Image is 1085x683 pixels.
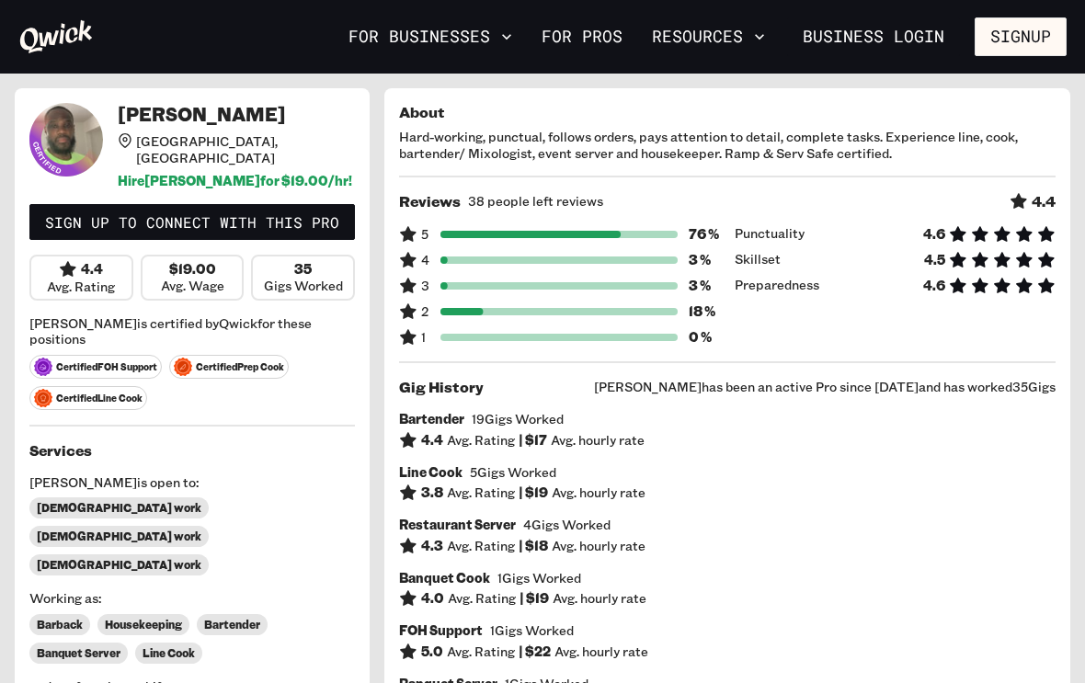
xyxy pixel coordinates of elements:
[421,484,443,501] h6: 3.8
[787,17,960,56] a: Business Login
[294,261,312,278] h6: 35
[399,251,429,269] span: 4
[735,251,781,269] span: Skillset
[399,225,429,244] span: 5
[447,538,515,554] span: Avg. Rating
[523,517,611,533] span: 4 Gigs Worked
[34,358,52,376] img: svg+xml;base64,PHN2ZyB3aWR0aD0iNjQiIGhlaWdodD0iNjQiIHZpZXdCb3g9IjAgMCA2NCA2NCIgZmlsbD0ibm9uZSIgeG...
[59,260,103,279] div: 4.4
[519,432,547,449] h6: | $ 17
[490,622,574,639] span: 1 Gigs Worked
[447,484,515,501] span: Avg. Rating
[399,277,429,295] span: 3
[421,590,444,607] h6: 4.0
[37,501,201,515] span: [DEMOGRAPHIC_DATA] work
[923,226,945,243] h6: 4.6
[399,464,463,481] h6: Line Cook
[421,643,443,660] h6: 5.0
[399,411,464,427] h6: Bartender
[34,389,52,407] img: svg+xml;base64,PHN2ZyB3aWR0aD0iNjQiIGhlaWdodD0iNjQiIHZpZXdCb3g9IjAgMCA2NCA2NCIgZmlsbD0ibm9uZSIgeG...
[551,432,645,449] span: Avg. hourly rate
[554,643,648,660] span: Avg. hourly rate
[399,622,483,639] h6: FOH Support
[689,329,720,346] h6: 0 %
[29,590,355,607] span: Working as:
[472,411,564,427] span: 19 Gigs Worked
[169,355,289,379] span: Certified Prep Cook
[447,643,515,660] span: Avg. Rating
[552,484,645,501] span: Avg. hourly rate
[399,570,490,586] h6: Banquet Cook
[470,464,556,481] span: 5 Gigs Worked
[689,303,720,320] h6: 18 %
[37,558,201,572] span: [DEMOGRAPHIC_DATA] work
[399,129,1056,161] span: Hard-working, punctual, follows orders, pays attention to detail, complete tasks. Experience line...
[399,328,429,347] span: 1
[136,133,355,165] span: [GEOGRAPHIC_DATA], [GEOGRAPHIC_DATA]
[29,204,355,241] a: Sign up to connect with this Pro
[174,358,192,376] img: svg+xml;base64,PHN2ZyB3aWR0aD0iNjQiIGhlaWdodD0iNjQiIHZpZXdCb3g9IjAgMCA2NCA2NCIgZmlsbD0ibm9uZSIgeG...
[399,103,1056,121] h5: About
[264,278,343,294] span: Gigs Worked
[29,315,355,347] span: [PERSON_NAME] is certified by Qwick for these positions
[399,378,484,396] h5: Gig History
[421,432,443,449] h6: 4.4
[204,618,260,632] span: Bartender
[169,261,216,278] h6: $19.00
[689,278,720,294] h6: 3 %
[689,226,720,243] h6: 76 %
[924,252,945,268] h6: 4.5
[534,21,630,52] a: For Pros
[399,517,516,533] h6: Restaurant Server
[520,590,549,607] h6: | $ 19
[29,474,355,491] span: [PERSON_NAME] is open to:
[735,225,805,244] span: Punctuality
[448,590,516,607] span: Avg. Rating
[497,570,581,586] span: 1 Gigs Worked
[37,618,83,632] span: Barback
[341,21,520,52] button: For Businesses
[553,590,646,607] span: Avg. hourly rate
[37,529,201,543] span: [DEMOGRAPHIC_DATA] work
[118,103,286,126] h4: [PERSON_NAME]
[689,252,720,268] h6: 3 %
[1032,192,1056,211] h5: 4.4
[519,643,551,660] h6: | $ 22
[143,646,195,660] span: Line Cook
[975,17,1067,56] button: Signup
[519,484,548,501] h6: | $ 19
[29,386,147,410] span: Certified Line Cook
[421,538,443,554] h6: 4.3
[161,278,224,294] span: Avg. Wage
[519,538,548,554] h6: | $ 18
[447,432,515,449] span: Avg. Rating
[47,279,115,295] span: Avg. Rating
[37,646,120,660] span: Banquet Server
[29,441,355,460] h5: Services
[735,277,819,295] span: Preparedness
[468,193,603,210] span: 38 people left reviews
[29,355,162,379] span: Certified FOH Support
[399,192,461,211] h5: Reviews
[594,379,1056,395] span: [PERSON_NAME] has been an active Pro since [DATE] and has worked 35 Gigs
[105,618,182,632] span: Housekeeping
[923,278,945,294] h6: 4.6
[552,538,645,554] span: Avg. hourly rate
[399,302,429,321] span: 2
[645,21,772,52] button: Resources
[118,173,355,189] h6: Hire [PERSON_NAME] for $ 19.00 /hr!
